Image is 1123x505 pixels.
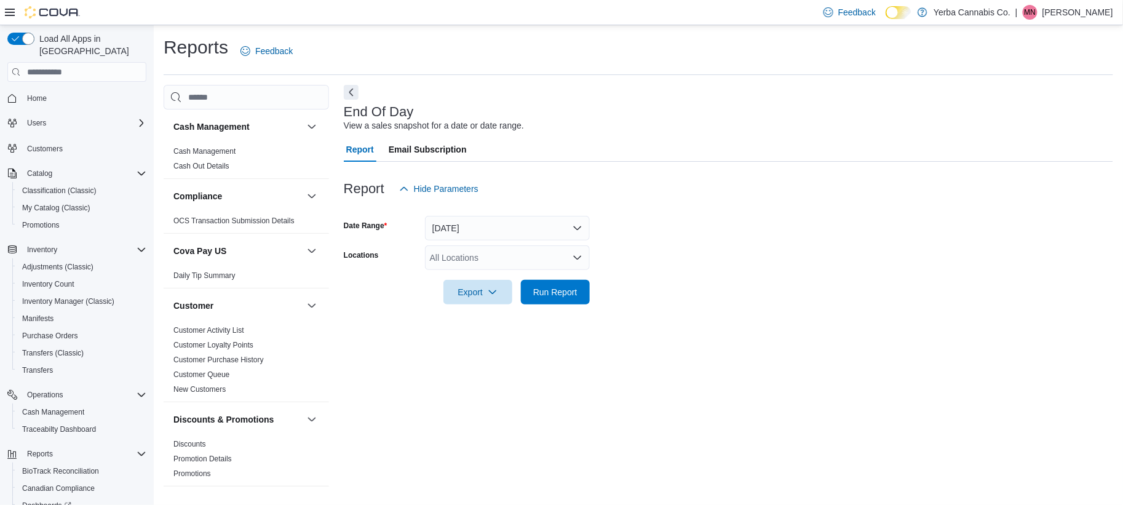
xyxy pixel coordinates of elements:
a: Customer Loyalty Points [173,341,253,349]
span: Operations [22,388,146,402]
button: Customer [173,300,302,312]
span: Operations [27,390,63,400]
a: Cash Management [17,405,89,420]
span: Inventory [22,242,146,257]
p: | [1015,5,1018,20]
span: Inventory [27,245,57,255]
span: Users [22,116,146,130]
span: Home [22,90,146,106]
h3: Compliance [173,190,222,202]
span: Manifests [17,311,146,326]
span: Export [451,280,505,304]
a: Daily Tip Summary [173,271,236,280]
a: Promotions [173,469,211,478]
a: Manifests [17,311,58,326]
a: Feedback [236,39,298,63]
a: New Customers [173,385,226,394]
a: Classification (Classic) [17,183,101,198]
button: Cova Pay US [173,245,302,257]
div: View a sales snapshot for a date or date range. [344,119,524,132]
button: Reports [2,445,151,463]
div: Michael Nezi [1023,5,1038,20]
button: BioTrack Reconciliation [12,463,151,480]
a: Inventory Manager (Classic) [17,294,119,309]
label: Locations [344,250,379,260]
span: Transfers (Classic) [22,348,84,358]
span: Reports [27,449,53,459]
span: Users [27,118,46,128]
h3: Discounts & Promotions [173,413,274,426]
a: Customer Queue [173,370,229,379]
img: Cova [25,6,80,18]
span: Classification (Classic) [22,186,97,196]
a: My Catalog (Classic) [17,201,95,215]
button: Compliance [304,189,319,204]
span: Inventory Manager (Classic) [22,296,114,306]
span: Customer Queue [173,370,229,380]
button: Purchase Orders [12,327,151,344]
button: Users [2,114,151,132]
a: Inventory Count [17,277,79,292]
span: Transfers [17,363,146,378]
span: New Customers [173,384,226,394]
span: Customers [22,140,146,156]
label: Date Range [344,221,387,231]
span: Inventory Manager (Classic) [17,294,146,309]
a: BioTrack Reconciliation [17,464,104,479]
button: Catalog [2,165,151,182]
button: Operations [22,388,68,402]
span: MN [1025,5,1036,20]
h1: Reports [164,35,228,60]
h3: Customer [173,300,213,312]
button: Cash Management [173,121,302,133]
span: Home [27,93,47,103]
a: Cash Management [173,147,236,156]
button: Discounts & Promotions [173,413,302,426]
span: OCS Transaction Submission Details [173,216,295,226]
button: Inventory [22,242,62,257]
button: Users [22,116,51,130]
div: Discounts & Promotions [164,437,329,486]
button: Manifests [12,310,151,327]
span: Inventory Count [17,277,146,292]
a: Customers [22,141,68,156]
span: Adjustments (Classic) [17,260,146,274]
span: Cash Management [173,146,236,156]
a: Traceabilty Dashboard [17,422,101,437]
span: Report [346,137,374,162]
span: Manifests [22,314,54,324]
span: Feedback [255,45,293,57]
span: My Catalog (Classic) [22,203,90,213]
button: My Catalog (Classic) [12,199,151,217]
button: Transfers [12,362,151,379]
span: Hide Parameters [414,183,478,195]
button: Cova Pay US [304,244,319,258]
a: Discounts [173,440,206,448]
button: Customer [304,298,319,313]
span: Discounts [173,439,206,449]
a: Purchase Orders [17,328,83,343]
button: Hide Parameters [394,177,483,201]
button: Compliance [173,190,302,202]
button: Next [344,85,359,100]
span: Email Subscription [389,137,467,162]
button: Discounts & Promotions [304,412,319,427]
span: Customers [27,144,63,154]
button: Adjustments (Classic) [12,258,151,276]
span: Catalog [27,169,52,178]
a: Promotions [17,218,65,233]
span: Promotions [17,218,146,233]
span: Promotions [22,220,60,230]
button: Inventory Count [12,276,151,293]
button: Cash Management [304,119,319,134]
button: Cash Management [12,404,151,421]
a: Home [22,91,52,106]
button: Export [443,280,512,304]
button: Inventory [2,241,151,258]
button: Home [2,89,151,107]
span: Customer Loyalty Points [173,340,253,350]
span: BioTrack Reconciliation [22,466,99,476]
input: Dark Mode [886,6,911,19]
